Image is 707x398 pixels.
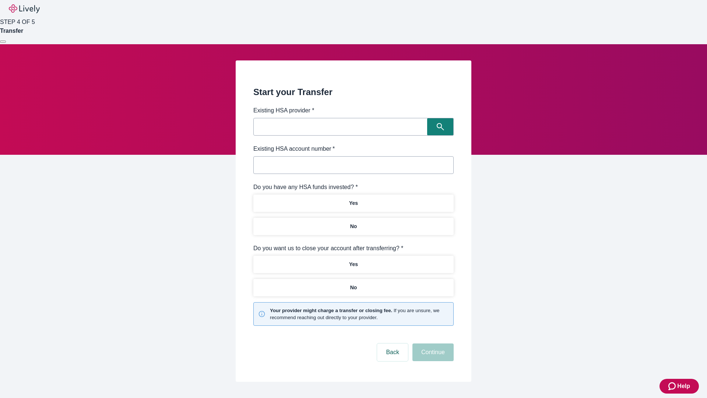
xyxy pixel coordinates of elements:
button: Yes [253,195,454,212]
button: No [253,279,454,296]
img: Lively [9,4,40,13]
button: Zendesk support iconHelp [659,379,699,394]
label: Do you want us to close your account after transferring? * [253,244,403,253]
button: Yes [253,256,454,273]
svg: Search icon [437,123,444,130]
span: Help [677,382,690,391]
label: Do you have any HSA funds invested? * [253,183,358,192]
button: Search icon [427,118,454,136]
button: Back [377,343,408,361]
h2: Start your Transfer [253,85,454,99]
p: Yes [349,261,358,268]
svg: Zendesk support icon [668,382,677,391]
input: Search input [256,122,427,132]
label: Existing HSA provider * [253,106,314,115]
p: No [350,223,357,230]
strong: Your provider might charge a transfer or closing fee. [270,308,392,313]
p: Yes [349,199,358,207]
small: If you are unsure, we recommend reaching out directly to your provider. [270,307,449,321]
button: No [253,218,454,235]
label: Existing HSA account number [253,144,335,153]
p: No [350,284,357,291]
